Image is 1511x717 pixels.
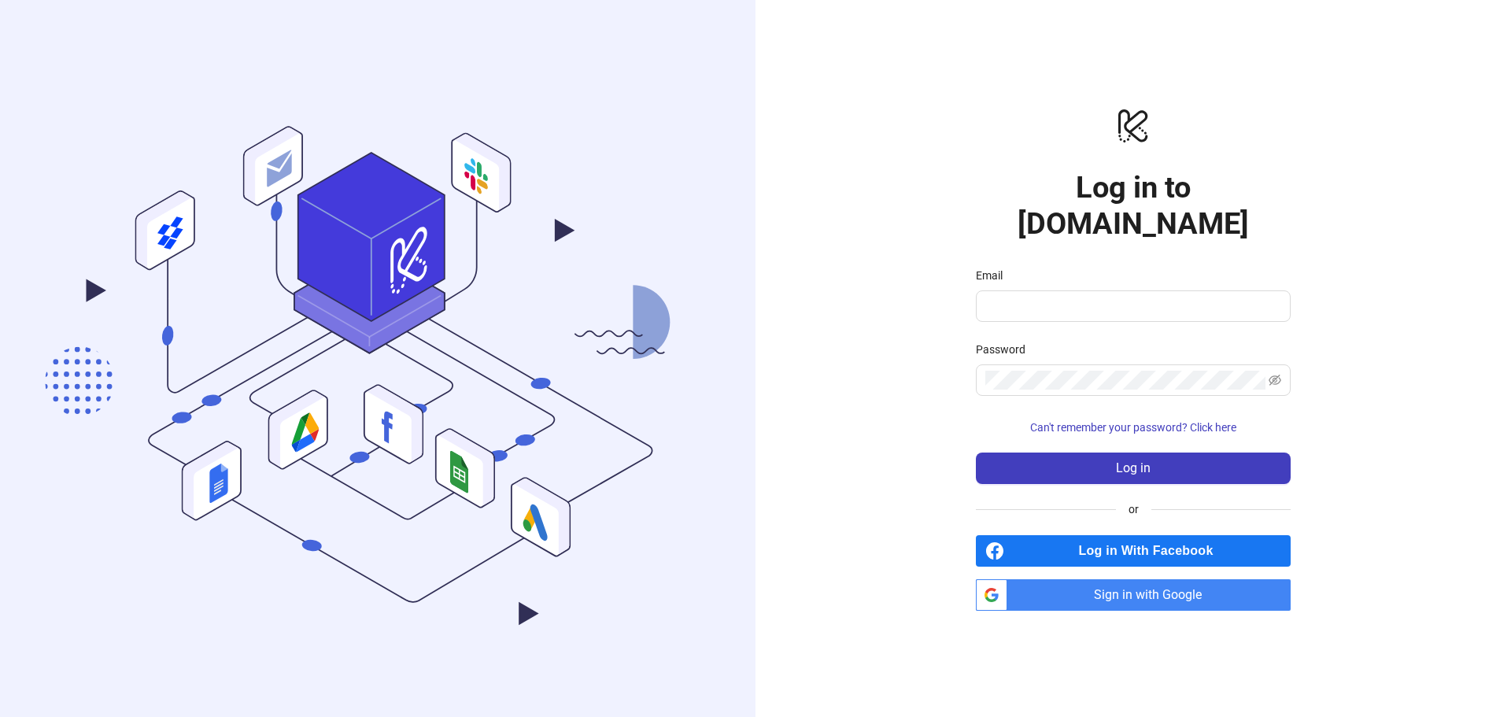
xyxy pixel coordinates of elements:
[976,535,1291,567] a: Log in With Facebook
[976,169,1291,242] h1: Log in to [DOMAIN_NAME]
[1014,579,1291,611] span: Sign in with Google
[976,415,1291,440] button: Can't remember your password? Click here
[976,421,1291,434] a: Can't remember your password? Click here
[1010,535,1291,567] span: Log in With Facebook
[976,267,1013,284] label: Email
[976,341,1036,358] label: Password
[985,297,1278,316] input: Email
[1116,461,1151,475] span: Log in
[1116,501,1151,518] span: or
[976,579,1291,611] a: Sign in with Google
[985,371,1265,390] input: Password
[1269,374,1281,386] span: eye-invisible
[976,453,1291,484] button: Log in
[1030,421,1236,434] span: Can't remember your password? Click here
